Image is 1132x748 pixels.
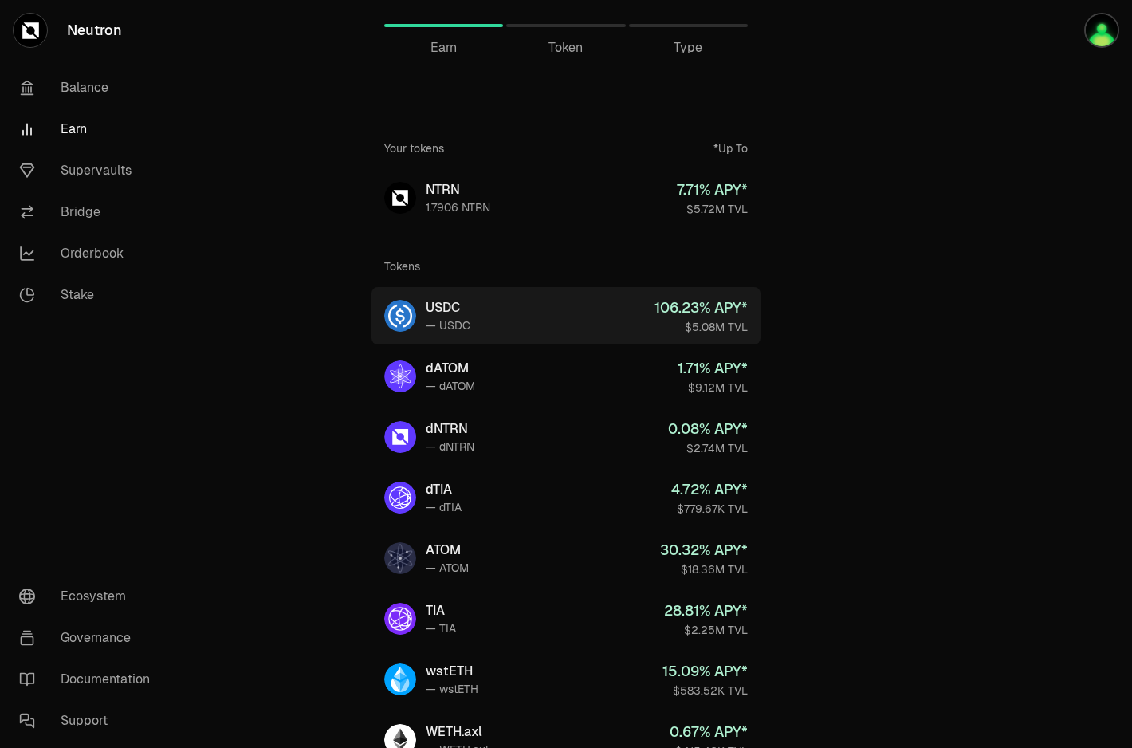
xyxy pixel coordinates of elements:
[678,380,748,396] div: $9.12M TVL
[426,317,470,333] div: — USDC
[426,199,490,215] div: 1.7906 NTRN
[677,201,748,217] div: $5.72M TVL
[6,274,172,316] a: Stake
[1084,13,1119,48] img: sA
[548,38,583,57] span: Token
[660,561,748,577] div: $18.36M TVL
[384,542,416,574] img: ATOM
[6,233,172,274] a: Orderbook
[426,439,474,455] div: — dNTRN
[426,499,462,515] div: — dTIA
[371,348,761,405] a: dATOMdATOM— dATOM1.71% APY*$9.12M TVL
[662,683,748,699] div: $583.52K TVL
[674,38,702,57] span: Type
[426,480,462,499] div: dTIA
[6,617,172,659] a: Governance
[384,6,503,45] a: Earn
[664,622,748,638] div: $2.25M TVL
[6,700,172,742] a: Support
[6,108,172,150] a: Earn
[371,169,761,226] a: NTRNNTRN1.7906 NTRN7.71% APY*$5.72M TVL
[384,482,416,514] img: dTIA
[671,478,748,501] div: 4.72 % APY*
[6,67,172,108] a: Balance
[678,357,748,380] div: 1.71 % APY*
[426,419,474,439] div: dNTRN
[426,298,470,317] div: USDC
[662,660,748,683] div: 15.09 % APY*
[371,287,761,344] a: USDCUSDC— USDC106.23% APY*$5.08M TVL
[426,180,490,199] div: NTRN
[384,258,420,274] div: Tokens
[426,560,469,576] div: — ATOM
[371,530,761,587] a: ATOMATOM— ATOM30.32% APY*$18.36M TVL
[426,722,489,742] div: WETH.axl
[371,469,761,526] a: dTIAdTIA— dTIA4.72% APY*$779.67K TVL
[384,182,416,214] img: NTRN
[426,681,478,697] div: — wstETH
[426,378,475,394] div: — dATOM
[654,319,748,335] div: $5.08M TVL
[6,659,172,700] a: Documentation
[660,539,748,561] div: 30.32 % APY*
[664,600,748,622] div: 28.81 % APY*
[668,440,748,456] div: $2.74M TVL
[6,576,172,617] a: Ecosystem
[384,140,444,156] div: Your tokens
[713,140,748,156] div: *Up To
[426,601,456,620] div: TIA
[6,150,172,191] a: Supervaults
[384,603,416,635] img: TIA
[371,651,761,708] a: wstETHwstETH— wstETH15.09% APY*$583.52K TVL
[426,620,456,636] div: — TIA
[654,297,748,319] div: 106.23 % APY*
[384,360,416,392] img: dATOM
[426,359,475,378] div: dATOM
[384,663,416,695] img: wstETH
[426,662,478,681] div: wstETH
[6,191,172,233] a: Bridge
[371,408,761,466] a: dNTRNdNTRN— dNTRN0.08% APY*$2.74M TVL
[677,179,748,201] div: 7.71 % APY*
[668,418,748,440] div: 0.08 % APY*
[371,590,761,648] a: TIATIA— TIA28.81% APY*$2.25M TVL
[426,541,469,560] div: ATOM
[671,501,748,517] div: $779.67K TVL
[430,38,457,57] span: Earn
[670,721,748,743] div: 0.67 % APY*
[384,300,416,332] img: USDC
[384,421,416,453] img: dNTRN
